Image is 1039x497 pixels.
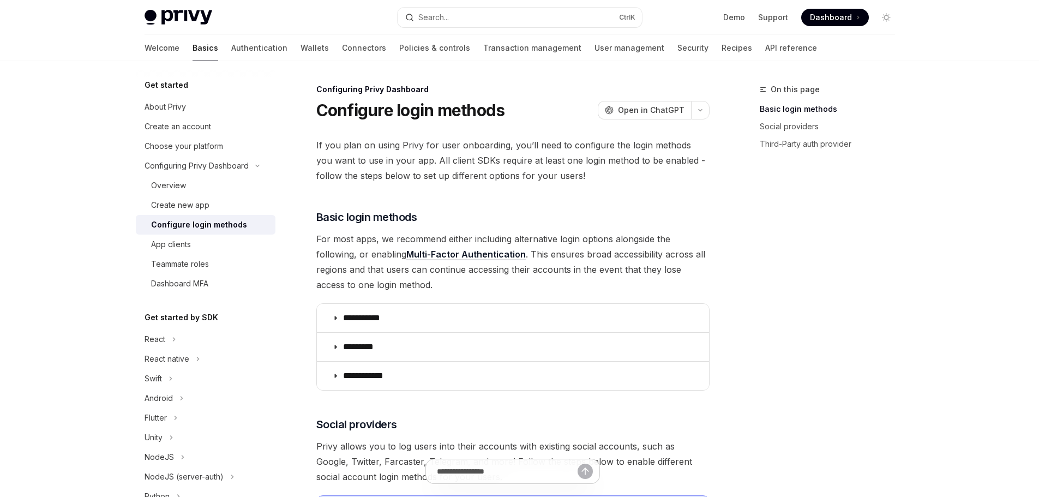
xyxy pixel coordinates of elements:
[760,100,904,118] a: Basic login methods
[145,431,163,444] div: Unity
[316,137,710,183] span: If you plan on using Privy for user onboarding, you’ll need to configure the login methods you wa...
[398,8,642,27] button: Search...CtrlK
[301,35,329,61] a: Wallets
[145,411,167,424] div: Flutter
[136,274,275,294] a: Dashboard MFA
[758,12,788,23] a: Support
[765,35,817,61] a: API reference
[316,439,710,484] span: Privy allows you to log users into their accounts with existing social accounts, such as Google, ...
[801,9,869,26] a: Dashboard
[193,35,218,61] a: Basics
[145,10,212,25] img: light logo
[594,35,664,61] a: User management
[316,231,710,292] span: For most apps, we recommend either including alternative login options alongside the following, o...
[760,135,904,153] a: Third-Party auth provider
[145,470,224,483] div: NodeJS (server-auth)
[136,215,275,235] a: Configure login methods
[342,35,386,61] a: Connectors
[151,258,209,271] div: Teammate roles
[151,218,247,231] div: Configure login methods
[145,352,189,366] div: React native
[145,140,223,153] div: Choose your platform
[136,97,275,117] a: About Privy
[771,83,820,96] span: On this page
[136,136,275,156] a: Choose your platform
[145,100,186,113] div: About Privy
[145,159,249,172] div: Configuring Privy Dashboard
[418,11,449,24] div: Search...
[406,249,526,260] a: Multi-Factor Authentication
[231,35,287,61] a: Authentication
[723,12,745,23] a: Demo
[151,238,191,251] div: App clients
[136,176,275,195] a: Overview
[151,199,209,212] div: Create new app
[810,12,852,23] span: Dashboard
[151,179,186,192] div: Overview
[722,35,752,61] a: Recipes
[145,333,165,346] div: React
[618,105,684,116] span: Open in ChatGPT
[878,9,895,26] button: Toggle dark mode
[316,84,710,95] div: Configuring Privy Dashboard
[145,120,211,133] div: Create an account
[677,35,708,61] a: Security
[136,254,275,274] a: Teammate roles
[316,209,417,225] span: Basic login methods
[145,35,179,61] a: Welcome
[316,417,397,432] span: Social providers
[145,79,188,92] h5: Get started
[578,464,593,479] button: Send message
[151,277,208,290] div: Dashboard MFA
[316,100,505,120] h1: Configure login methods
[399,35,470,61] a: Policies & controls
[145,392,173,405] div: Android
[619,13,635,22] span: Ctrl K
[136,117,275,136] a: Create an account
[598,101,691,119] button: Open in ChatGPT
[136,235,275,254] a: App clients
[145,372,162,385] div: Swift
[483,35,581,61] a: Transaction management
[136,195,275,215] a: Create new app
[145,311,218,324] h5: Get started by SDK
[760,118,904,135] a: Social providers
[145,451,174,464] div: NodeJS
